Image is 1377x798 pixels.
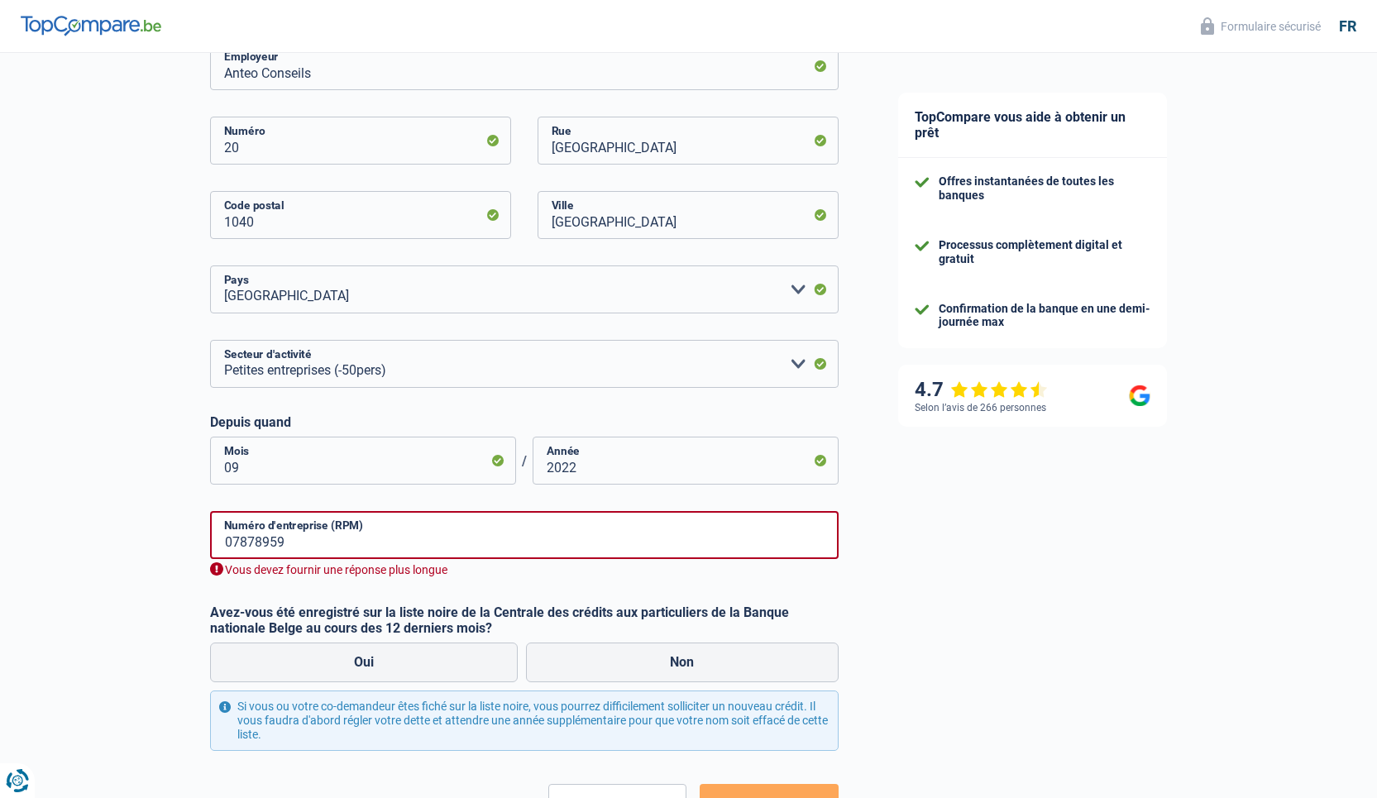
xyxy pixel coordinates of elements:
div: Processus complètement digital et gratuit [939,238,1150,266]
div: Si vous ou votre co-demandeur êtes fiché sur la liste noire, vous pourrez difficilement sollicite... [210,690,839,750]
div: Confirmation de la banque en une demi-journée max [939,302,1150,330]
label: Non [526,643,839,682]
label: Avez-vous été enregistré sur la liste noire de la Centrale des crédits aux particuliers de la Ban... [210,604,839,636]
label: Depuis quand [210,414,839,430]
label: Oui [210,643,519,682]
img: TopCompare Logo [21,16,161,36]
div: TopCompare vous aide à obtenir un prêt [898,93,1167,158]
input: MM [210,437,516,485]
div: Offres instantanées de toutes les banques [939,174,1150,203]
div: Vous devez fournir une réponse plus longue [210,562,839,578]
div: fr [1339,17,1356,36]
span: / [516,453,533,469]
div: Selon l’avis de 266 personnes [915,402,1046,413]
div: 4.7 [915,378,1048,402]
button: Formulaire sécurisé [1191,12,1331,40]
input: AAAA [533,437,839,485]
img: Advertisement [4,413,5,414]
